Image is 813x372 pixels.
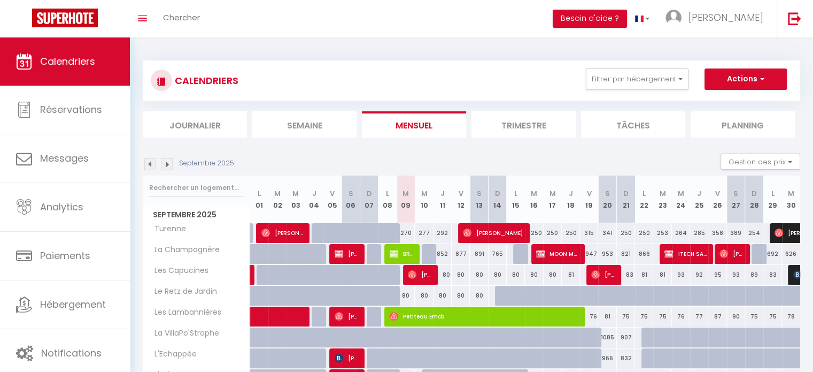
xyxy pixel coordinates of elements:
[617,176,635,223] th: 21
[763,176,781,223] th: 29
[390,306,577,327] span: Petiteau Emcb
[580,176,598,223] th: 19
[408,264,432,285] span: [PERSON_NAME] Seri
[536,244,578,264] span: MOON MOON
[149,178,244,198] input: Rechercher un logement...
[378,176,397,223] th: 08
[330,188,335,199] abbr: V
[598,223,616,243] div: 341
[617,307,635,327] div: 75
[172,69,238,93] h3: CALENDRIERS
[678,188,684,199] abbr: M
[664,244,707,264] span: ITECH SARL
[617,244,635,264] div: 821
[433,286,452,306] div: 80
[179,158,234,169] p: Septembre 2025
[708,223,726,243] div: 358
[292,188,299,199] abbr: M
[40,200,83,214] span: Analytics
[163,12,200,23] span: Chercher
[690,223,708,243] div: 285
[335,348,359,368] span: [PERSON_NAME]
[415,176,433,223] th: 10
[525,176,543,223] th: 16
[708,176,726,223] th: 26
[642,188,646,199] abbr: L
[549,188,556,199] abbr: M
[635,223,653,243] div: 250
[763,265,781,285] div: 83
[402,188,409,199] abbr: M
[727,176,745,223] th: 27
[421,188,427,199] abbr: M
[9,4,41,36] button: Ouvrir le widget de chat LiveChat
[721,154,800,170] button: Gestion des prix
[635,176,653,223] th: 22
[470,244,488,264] div: 891
[591,264,615,285] span: [PERSON_NAME]
[544,223,562,243] div: 250
[143,111,247,138] li: Journalier
[335,306,359,327] span: [PERSON_NAME]
[145,244,222,256] span: La Champagnère
[32,9,98,27] img: Super Booking
[349,188,353,199] abbr: S
[452,265,470,285] div: 80
[653,223,671,243] div: 253
[531,188,537,199] abbr: M
[40,55,95,68] span: Calendriers
[672,307,690,327] div: 76
[495,188,500,199] abbr: D
[145,348,199,360] span: L'Echappée
[312,188,316,199] abbr: J
[544,176,562,223] th: 17
[598,348,616,368] div: 966
[715,188,720,199] abbr: V
[274,188,281,199] abbr: M
[697,188,701,199] abbr: J
[727,307,745,327] div: 90
[665,10,682,26] img: ...
[268,176,287,223] th: 02
[782,307,800,327] div: 78
[623,188,629,199] abbr: D
[635,307,653,327] div: 75
[752,188,757,199] abbr: D
[335,244,359,264] span: [PERSON_NAME]
[40,298,106,311] span: Hébergement
[708,265,726,285] div: 95
[704,69,787,90] button: Actions
[553,10,627,28] button: Besoin d'aide ?
[360,176,378,223] th: 07
[323,176,342,223] th: 05
[672,223,690,243] div: 264
[452,244,470,264] div: 877
[390,244,414,264] span: BRASSERIE 3 MONTS
[617,223,635,243] div: 250
[672,176,690,223] th: 24
[617,328,635,347] div: 907
[386,188,389,199] abbr: L
[562,176,580,223] th: 18
[507,265,525,285] div: 80
[452,286,470,306] div: 80
[415,286,433,306] div: 80
[727,223,745,243] div: 389
[788,12,801,25] img: logout
[415,223,433,243] div: 277
[525,265,543,285] div: 80
[653,265,671,285] div: 81
[40,249,90,262] span: Paiements
[580,244,598,264] div: 947
[745,176,763,223] th: 28
[660,188,666,199] abbr: M
[690,307,708,327] div: 77
[598,244,616,264] div: 953
[690,176,708,223] th: 25
[397,286,415,306] div: 80
[433,244,452,264] div: 852
[727,265,745,285] div: 93
[525,223,543,243] div: 250
[562,223,580,243] div: 250
[397,223,415,243] div: 270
